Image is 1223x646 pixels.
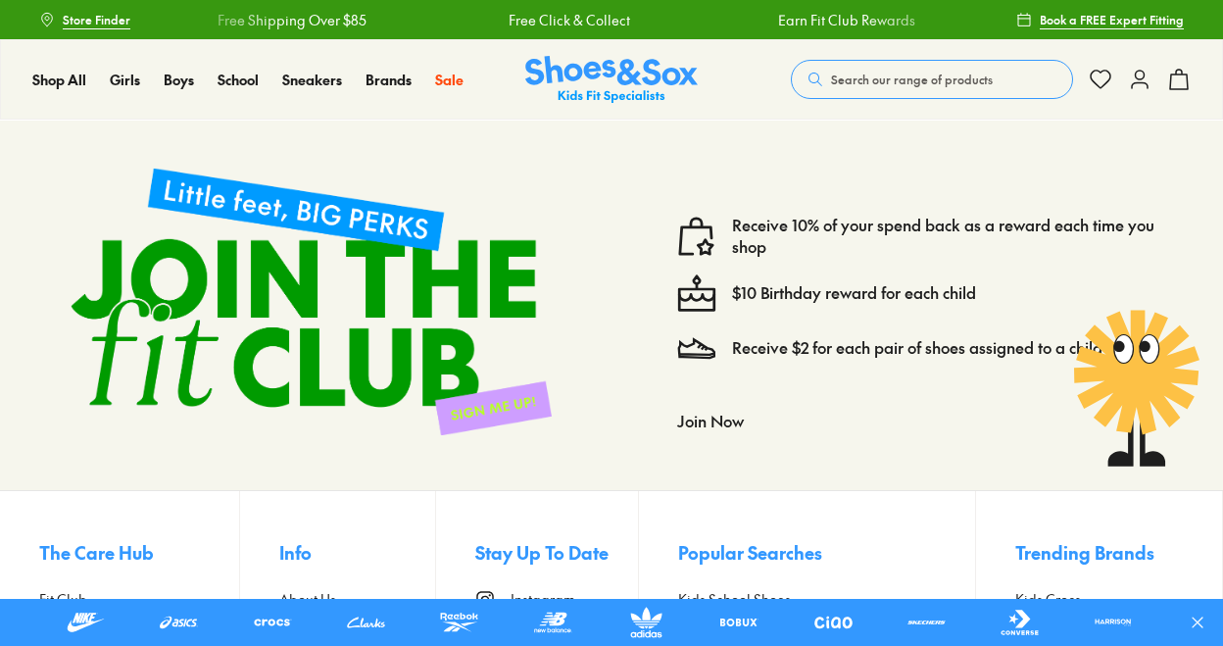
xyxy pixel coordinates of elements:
button: The Care Hub [39,530,239,573]
a: Kids Crocs [1015,589,1183,610]
span: Girls [110,70,140,89]
span: Kids Crocs [1015,589,1081,610]
span: Sneakers [282,70,342,89]
span: The Care Hub [39,539,154,566]
a: School [218,70,259,90]
a: Book a FREE Expert Fitting [1016,2,1184,37]
span: Instagram [511,589,575,610]
span: Info [279,539,312,566]
span: Boys [164,70,194,89]
a: Free Shipping Over $85 [218,10,367,30]
a: About Us [279,589,435,610]
a: Boys [164,70,194,90]
img: cake--candle-birthday-event-special-sweet-cake-bake.svg [677,273,716,313]
span: School [218,70,259,89]
span: Stay Up To Date [475,539,609,566]
a: $10 Birthday reward for each child [732,282,976,304]
img: vector1.svg [677,217,716,256]
a: Kids School Shoes [678,589,975,610]
button: Trending Brands [1015,530,1183,573]
span: Popular Searches [678,539,822,566]
a: Receive $2 for each pair of shoes assigned to a child [732,337,1102,359]
a: Shop All [32,70,86,90]
button: Info [279,530,435,573]
span: Shop All [32,70,86,89]
a: Sale [435,70,464,90]
a: Sneakers [282,70,342,90]
button: Search our range of products [791,60,1073,99]
span: Search our range of products [831,71,993,88]
a: Free Click & Collect [509,10,630,30]
span: Brands [366,70,412,89]
button: Stay Up To Date [475,530,637,573]
button: Join Now [677,399,744,442]
img: SNS_Logo_Responsive.svg [525,56,698,104]
a: Fit Club [39,589,239,610]
a: Brands [366,70,412,90]
a: Earn Fit Club Rewards [777,10,914,30]
span: Store Finder [63,11,130,28]
a: Girls [110,70,140,90]
img: sign-up-footer.png [39,136,583,467]
a: Shoes & Sox [525,56,698,104]
span: Sale [435,70,464,89]
button: Popular Searches [678,530,975,573]
a: Store Finder [39,2,130,37]
span: Kids School Shoes [678,589,791,610]
span: Trending Brands [1015,539,1154,566]
img: Vector_3098.svg [677,328,716,368]
a: Instagram [475,589,637,610]
span: Book a FREE Expert Fitting [1040,11,1184,28]
span: Fit Club [39,589,87,610]
a: Receive 10% of your spend back as a reward each time you shop [732,215,1168,258]
span: About Us [279,589,336,610]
